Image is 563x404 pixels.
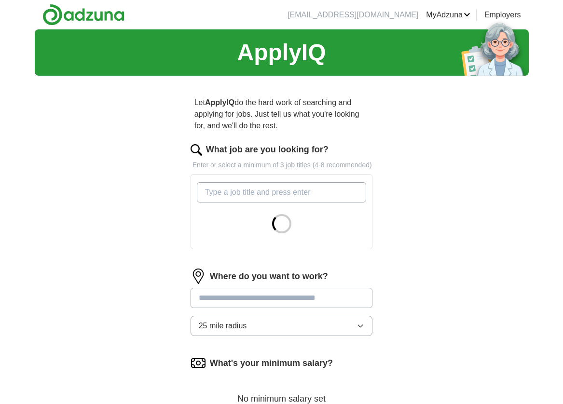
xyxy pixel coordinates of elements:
label: What job are you looking for? [206,143,329,156]
button: 25 mile radius [191,316,373,336]
img: salary.png [191,355,206,371]
h1: ApplyIQ [237,35,326,70]
a: MyAdzuna [426,9,470,21]
img: Adzuna logo [42,4,124,26]
li: [EMAIL_ADDRESS][DOMAIN_NAME] [288,9,418,21]
img: search.png [191,144,202,156]
img: location.png [191,269,206,284]
input: Type a job title and press enter [197,182,367,202]
a: Employers [484,9,521,21]
label: What's your minimum salary? [210,357,333,370]
span: 25 mile radius [199,320,247,332]
label: Where do you want to work? [210,270,328,283]
p: Enter or select a minimum of 3 job titles (4-8 recommended) [191,160,373,170]
strong: ApplyIQ [205,98,234,107]
p: Let do the hard work of searching and applying for jobs. Just tell us what you're looking for, an... [191,93,373,135]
